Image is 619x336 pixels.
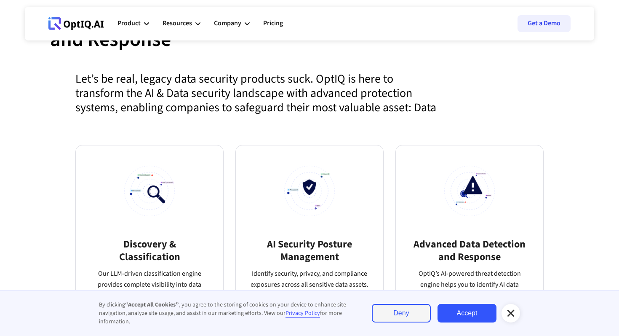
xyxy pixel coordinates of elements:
[214,11,250,36] div: Company
[408,238,531,263] h3: Advanced Data Detection and Response
[117,18,141,29] div: Product
[248,238,371,263] h3: AI Security Posture Management
[99,301,355,326] div: By clicking , you agree to the storing of cookies on your device to enhance site navigation, anal...
[117,11,149,36] div: Product
[50,72,438,125] div: Let’s be real, legacy data security products suck. OptIQ is here to transform the AI & Data secur...
[518,15,571,32] a: Get a Demo
[119,238,180,263] h3: Discovery & Classification
[163,18,192,29] div: Resources
[263,11,283,36] a: Pricing
[48,11,104,36] a: Webflow Homepage
[438,304,496,323] a: Accept
[48,30,49,30] div: Webflow Homepage
[163,11,200,36] div: Resources
[372,304,431,323] a: Deny
[125,301,179,309] strong: “Accept All Cookies”
[214,18,241,29] div: Company
[285,309,320,318] a: Privacy Policy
